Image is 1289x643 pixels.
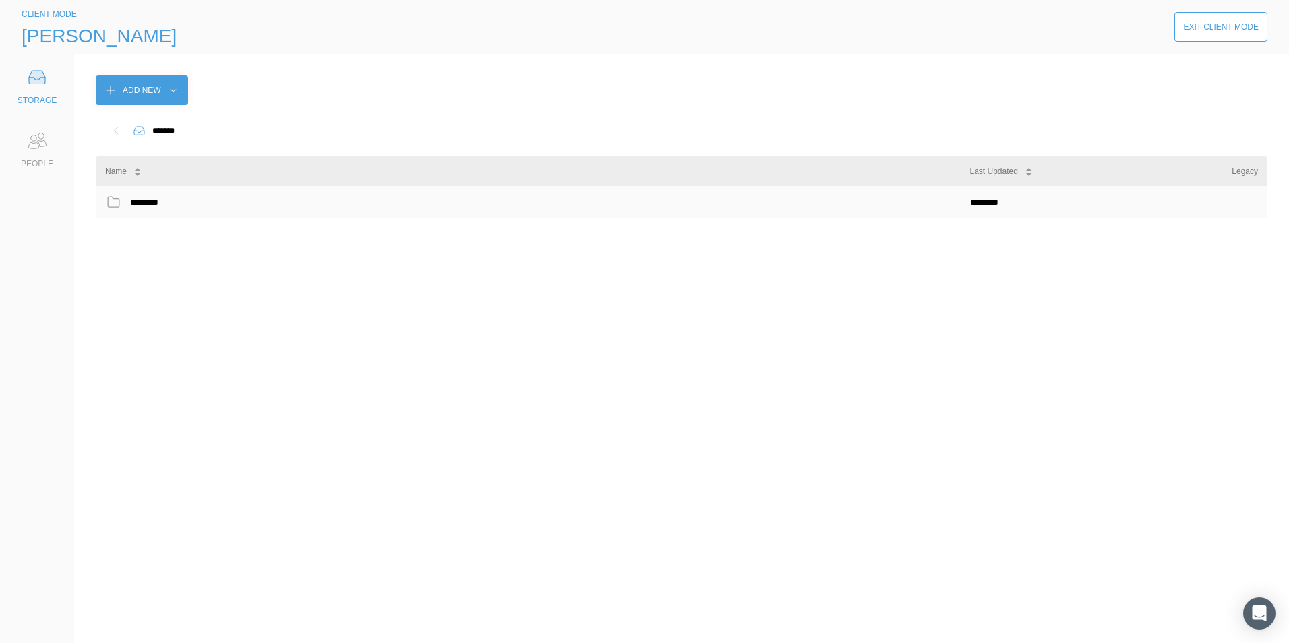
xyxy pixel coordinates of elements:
span: CLIENT MODE [22,9,77,19]
div: Exit Client Mode [1183,20,1259,34]
div: Open Intercom Messenger [1243,597,1276,630]
div: Add New [123,84,161,97]
div: PEOPLE [21,157,53,171]
div: Legacy [1232,164,1258,178]
button: Exit Client Mode [1174,12,1267,42]
span: [PERSON_NAME] [22,26,177,47]
button: Add New [96,75,188,105]
div: Name [105,164,127,178]
div: Last Updated [970,164,1018,178]
div: STORAGE [18,94,57,107]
